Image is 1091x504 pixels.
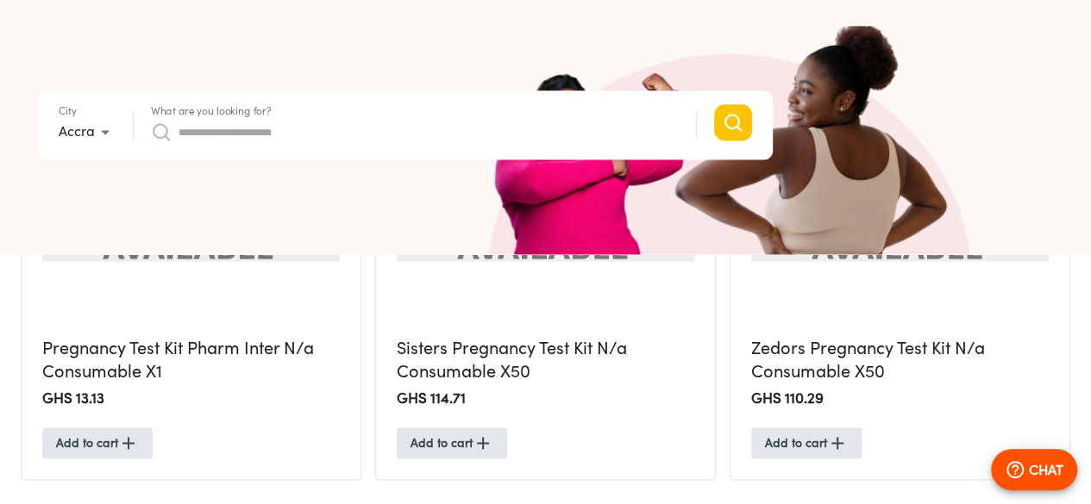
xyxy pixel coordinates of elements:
h5: Zedors Pregnancy Test Kit N/a Consumable X50 [751,337,1049,383]
h5: Pregnancy Test Kit Pharm Inter N/a Consumable X1 [42,337,340,383]
label: What are you looking for? [151,106,272,116]
button: CHAT [991,449,1077,490]
label: City [59,106,77,116]
span: Add to cart [56,432,139,454]
button: Add to cart [397,427,507,459]
p: CHAT [1029,459,1063,480]
span: Add to cart [411,432,493,454]
div: Accra [59,118,116,146]
button: Search [714,104,752,140]
h2: GHS 13.13 [42,389,340,408]
h2: GHS 114.71 [397,389,694,408]
button: Add to cart [751,427,862,459]
span: Add to cart [765,432,848,454]
h5: Sisters Pregnancy Test Kit N/a Consumable X50 [397,337,694,383]
button: Add to cart [42,427,153,459]
h2: GHS 110.29 [751,389,1049,408]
